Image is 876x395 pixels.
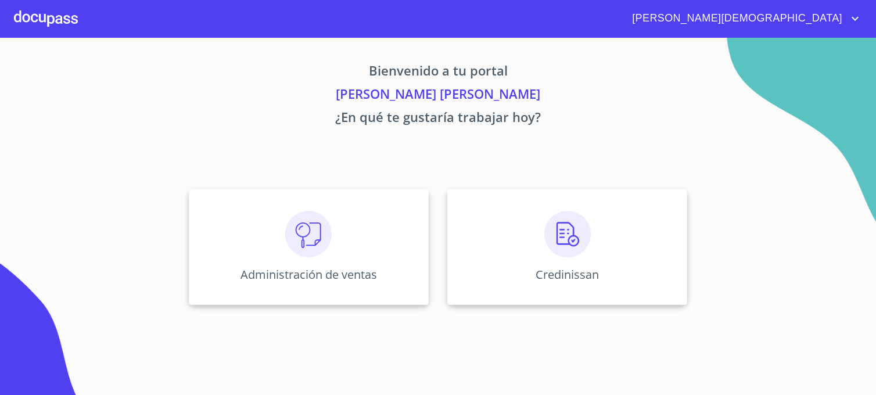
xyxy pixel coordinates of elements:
img: consulta.png [285,211,332,257]
p: Administración de ventas [240,267,377,282]
button: account of current user [623,9,862,28]
p: Bienvenido a tu portal [80,61,796,84]
p: ¿En qué te gustaría trabajar hoy? [80,107,796,131]
img: verificacion.png [544,211,591,257]
p: [PERSON_NAME] [PERSON_NAME] [80,84,796,107]
p: Credinissan [536,267,599,282]
span: [PERSON_NAME][DEMOGRAPHIC_DATA] [623,9,848,28]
